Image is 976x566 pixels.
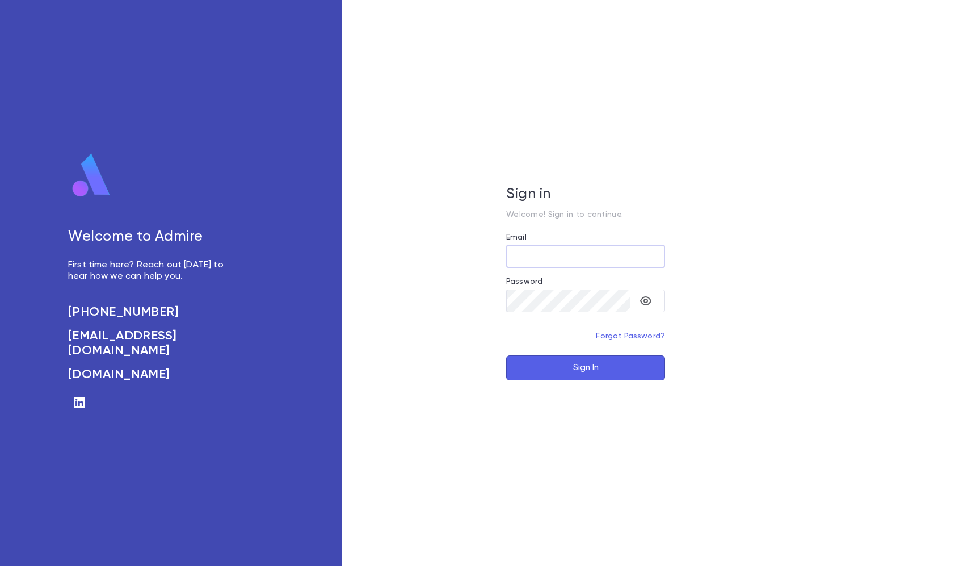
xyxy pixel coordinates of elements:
a: [PHONE_NUMBER] [68,305,236,320]
h5: Welcome to Admire [68,229,236,246]
a: Forgot Password? [596,332,665,340]
button: toggle password visibility [634,290,657,312]
p: Welcome! Sign in to continue. [506,210,665,219]
label: Password [506,277,542,286]
img: logo [68,153,115,198]
p: First time here? Reach out [DATE] to hear how we can help you. [68,259,236,282]
button: Sign In [506,355,665,380]
label: Email [506,233,527,242]
h5: Sign in [506,186,665,203]
a: [EMAIL_ADDRESS][DOMAIN_NAME] [68,329,236,358]
a: [DOMAIN_NAME] [68,367,236,382]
